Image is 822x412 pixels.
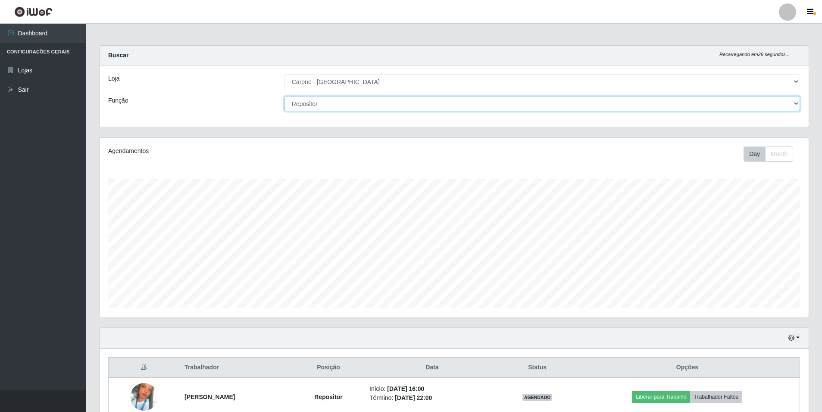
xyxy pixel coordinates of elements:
th: Status [500,358,575,378]
span: AGENDADO [522,394,553,401]
strong: Buscar [108,52,128,59]
time: [DATE] 22:00 [395,394,432,401]
i: Recarregando em 26 segundos... [719,52,790,57]
time: [DATE] 16:00 [387,385,424,392]
button: Month [765,147,793,162]
button: Trabalhador Faltou [690,391,742,403]
li: Início: [369,384,495,393]
th: Trabalhador [179,358,293,378]
label: Função [108,96,128,105]
label: Loja [108,74,119,83]
li: Término: [369,393,495,403]
th: Data [364,358,500,378]
img: CoreUI Logo [14,6,53,17]
div: Agendamentos [108,147,389,156]
div: First group [744,147,793,162]
th: Posição [293,358,364,378]
strong: [PERSON_NAME] [184,393,235,400]
div: Toolbar with button groups [744,147,800,162]
button: Liberar para Trabalho [632,391,690,403]
th: Opções [575,358,800,378]
strong: Repositor [314,393,342,400]
button: Day [744,147,766,162]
